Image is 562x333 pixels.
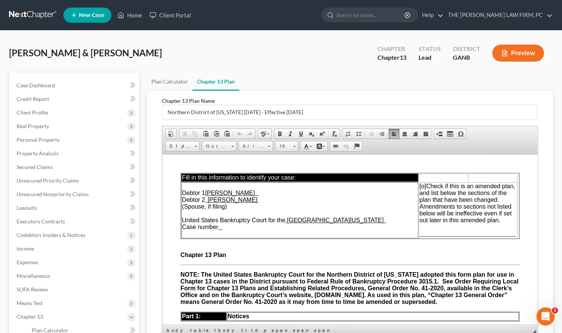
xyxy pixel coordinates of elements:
a: Lawsuits [11,201,139,215]
a: Link [330,141,341,151]
a: Text Color [301,141,314,151]
a: Arial [239,141,273,152]
a: Plan Calculator [147,73,192,91]
div: Status [419,45,441,53]
span: Chapter 13 [17,313,43,320]
span: Personal Property [17,136,60,143]
span: Executory Contracts [17,218,65,225]
span: Case Dashboard [17,82,55,88]
div: Chapter [377,45,406,53]
a: Unsecured Nonpriority Claims [11,187,139,201]
span: Unsecured Priority Claims [17,177,79,184]
a: Executory Contracts [11,215,139,228]
a: Spell Checker [258,129,271,139]
a: Unsecured Priority Claims [11,174,139,187]
a: Home [114,8,146,22]
a: Secured Claims [11,160,139,174]
a: Chapter 13 Plan [192,73,239,91]
a: 16 [275,141,298,152]
a: Align Right [410,129,420,139]
div: District [453,45,480,53]
a: Insert Page Break for Printing [434,129,445,139]
a: Table [445,129,455,139]
a: Center [399,129,410,139]
iframe: Rich Text Editor, document-ckeditor [162,155,537,325]
a: Anchor [351,141,362,151]
span: 16 [276,141,291,151]
a: Case Dashboard [11,79,139,92]
span: 13 [400,54,406,61]
a: Background Color [314,141,327,151]
span: [PERSON_NAME] & [PERSON_NAME] [9,47,162,58]
span: SOFA Review [17,286,48,293]
span: Real Property [17,123,49,129]
span: Normal [202,141,229,151]
span: Client Profile [17,109,48,116]
a: Help [418,8,443,22]
span: Property Analysis [17,150,59,156]
span: Unsecured Nonpriority Claims [17,191,89,197]
div: GANB [453,53,480,62]
span: 1 [552,307,558,313]
label: Chapter 13 Plan Name [162,97,215,105]
a: Underline [296,129,306,139]
input: Search by name... [336,8,405,22]
a: SOFA Review [11,283,139,296]
span: Styles [166,141,192,151]
a: Unlink [341,141,351,151]
a: Insert Special Character [455,129,466,139]
a: Bold [274,129,285,139]
a: Cut [179,129,190,139]
a: Increase Indent [376,129,387,139]
a: Property Analysis [11,147,139,160]
a: Redo [245,129,255,139]
span: Means Test [17,300,43,306]
a: Italic [285,129,296,139]
span: Arial [239,141,265,151]
span: Income [17,245,34,252]
a: Paste [200,129,211,139]
a: Undo [234,129,245,139]
a: Align Left [389,129,399,139]
a: Remove Format [329,129,340,139]
a: Insert/Remove Bulleted List [353,129,364,139]
a: THE [PERSON_NAME] LAW FIRM, PC [444,8,553,22]
input: Enter name... [162,105,537,119]
a: Superscript [317,129,327,139]
a: Credit Report [11,92,139,106]
iframe: Intercom live chat [536,307,554,325]
a: Insert/Remove Numbered List [343,129,353,139]
button: Preview [492,45,544,62]
a: Justify [420,129,431,139]
span: Lawsuits [17,204,37,211]
a: Client Portal [146,8,195,22]
span: New Case [79,12,104,18]
span: Miscellaneous [17,273,50,279]
a: Styles [165,141,200,152]
a: Document Properties [166,129,176,139]
a: Normal [202,141,236,152]
span: Codebtors Insiders & Notices [17,232,85,238]
a: Decrease Indent [366,129,376,139]
a: Copy [190,129,200,139]
div: Lead [419,53,441,62]
a: Paste from Word [222,129,232,139]
div: Chapter [377,53,406,62]
a: Subscript [306,129,317,139]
